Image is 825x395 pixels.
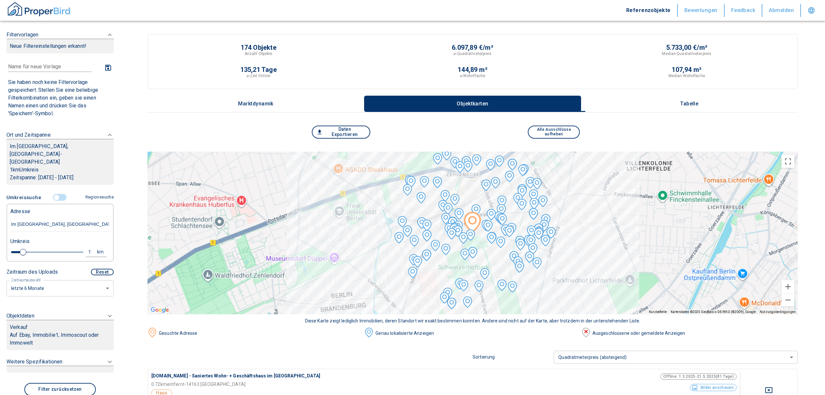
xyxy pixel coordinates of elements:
p: Median-Wohnfläche [668,73,705,79]
div: Ausgeschlossene oder gemeldete Anzeigen [591,330,798,337]
p: Adresse [10,208,30,215]
p: 14163 [GEOGRAPHIC_DATA] [186,381,246,388]
div: wrapped label tabs example [147,96,798,112]
p: Marktdynamik [238,101,273,107]
span: Kartendaten ©2025 GeoBasis-DE/BKG (©2009), Google [671,310,756,314]
button: Kurzbefehle [649,310,667,314]
p: Sortierung [473,354,554,361]
button: Umkreissuche [6,191,44,204]
img: image [147,328,157,337]
p: Objektdaten [6,312,34,320]
button: Abmelden [762,4,801,17]
p: [DOMAIN_NAME] - Saniertes Wohn- + Geschäftshaus im [GEOGRAPHIC_DATA] [151,373,493,379]
p: Objektkarten [456,101,489,107]
p: Auf Ebay, Immobilie1, Immoscout oder Immowelt [10,331,110,347]
img: ProperBird Logo and Home Button [6,1,71,17]
div: Weitere Spezifikationen [6,354,114,376]
button: Bewertungen [678,4,725,17]
button: Regionssuche [83,192,114,203]
div: Ort und ZeitspanneIm [GEOGRAPHIC_DATA], [GEOGRAPHIC_DATA]-[GEOGRAPHIC_DATA]1kmUmkreisZeitspanne: ... [6,125,114,191]
button: Deselect for this search [743,386,794,394]
div: Genau lokalisierte Anzeigen [374,330,581,337]
p: Anzahl Objekte [245,51,273,57]
p: 144,89 m² [458,66,488,73]
button: 1km [86,247,107,257]
p: Weitere Spezifikationen [6,358,62,366]
button: Feedback [725,4,763,17]
div: 1 [87,248,99,256]
div: FiltervorlagenNeue Filtereinstellungen erkannt! [6,60,114,119]
div: Diese Karte zeigt lediglich Immobilien, deren Standort wir exakt bestimmen konnten. Andere sind n... [147,318,798,324]
button: Verkleinern [781,293,794,306]
input: Adresse ändern [10,217,110,232]
p: 1 km Umkreis [10,166,110,174]
p: Umkreis [10,238,30,245]
p: Verkauf [10,323,28,331]
p: 135,21 Tage [240,66,277,73]
p: Neue Filtereinstellungen erkannt! [10,42,110,50]
button: Reset [91,269,114,275]
div: km [99,248,105,256]
div: Quadratmeterpreis (absteigend) [554,348,798,366]
button: Alle Ausschlüsse aufheben [528,126,580,139]
button: Vollbildansicht ein/aus [781,155,794,168]
p: ⌀-Wohnfläche [460,73,485,79]
img: Google [149,306,171,314]
div: ObjektdatenVerkaufAuf Ebay, Immobilie1, Immoscout oder Immowelt [6,308,114,354]
p: Zeitraum des Uploads [6,268,58,276]
p: Im [GEOGRAPHIC_DATA], [GEOGRAPHIC_DATA]-[GEOGRAPHIC_DATA] [10,143,110,166]
a: Dieses Gebiet in Google Maps öffnen (in neuem Fenster) [149,306,171,314]
p: Zeitspanne: [DATE] - [DATE] [10,174,110,182]
p: 0.72 km entfernt - [151,381,186,388]
p: Filtervorlagen [6,31,38,39]
a: Nutzungsbedingungen (wird in neuem Tab geöffnet) [760,310,796,314]
div: FiltervorlagenNeue Filtereinstellungen erkannt! [6,191,114,296]
button: Bilder anschauen [690,384,737,391]
p: Sie haben noch keine Filtervorlage gespeichert. Stellen Sie eine beliebige Filterkombination ein,... [8,78,112,117]
p: 6.097,89 €/m² [452,44,493,51]
button: Daten Exportieren [312,126,370,139]
p: 5.733,00 €/m² [666,44,707,51]
div: Gesuchte Adresse [157,330,364,337]
p: Ort und Zeitspanne [6,131,51,139]
button: Vergrößern [781,280,794,293]
button: ProperBird Logo and Home Button [6,1,71,20]
p: 174 Objekte [241,44,276,51]
p: Median-Quadratmeterpreis [662,51,711,57]
div: FiltervorlagenNeue Filtereinstellungen erkannt! [6,24,114,60]
p: Tabelle [673,101,705,107]
p: ⌀-Zeit Online [247,73,270,79]
p: ⌀-Quadratmeterpreis [453,51,491,57]
p: 107,94 m² [672,66,702,73]
button: Referenzobjekte [620,4,678,17]
img: image [581,328,591,337]
img: image [364,328,374,337]
div: letzte 6 Monate [6,279,114,297]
